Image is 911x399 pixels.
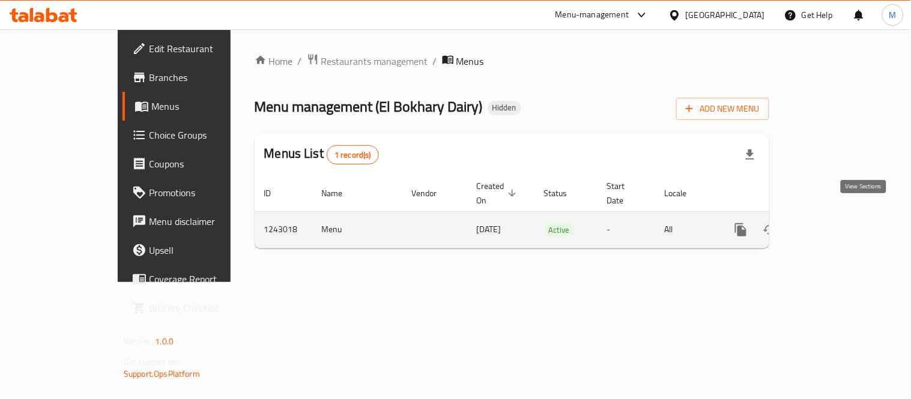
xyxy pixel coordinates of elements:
span: Status [544,186,583,200]
a: Upsell [123,236,270,265]
span: Coupons [149,157,260,171]
span: [DATE] [477,221,501,237]
div: Total records count [327,145,379,164]
span: Locale [665,186,703,200]
span: Promotions [149,185,260,200]
span: 1.0.0 [155,334,174,349]
div: Export file [736,140,764,169]
a: Home [255,54,293,68]
table: enhanced table [255,175,852,248]
div: [GEOGRAPHIC_DATA] [686,8,765,22]
a: Support.OpsPlatform [124,366,200,382]
span: Add New Menu [686,101,760,116]
span: Menus [151,99,260,113]
td: Menu [312,211,402,248]
th: Actions [717,175,852,212]
span: Active [544,223,575,237]
a: Coverage Report [123,265,270,293]
a: Branches [123,63,270,92]
span: Branches [149,70,260,85]
td: 1243018 [255,211,312,248]
button: Add New Menu [676,98,769,120]
span: Edit Restaurant [149,41,260,56]
span: Menu disclaimer [149,214,260,229]
span: Upsell [149,243,260,257]
td: All [655,211,717,248]
span: Start Date [607,179,641,208]
span: Vendor [412,186,453,200]
a: Coupons [123,149,270,178]
span: 1 record(s) [327,149,378,161]
a: Menu disclaimer [123,207,270,236]
li: / [433,54,437,68]
span: Version: [124,334,153,349]
span: Hidden [488,103,521,113]
span: Name [322,186,359,200]
span: M [889,8,897,22]
div: Menu-management [555,8,629,22]
li: / [298,54,302,68]
button: Change Status [755,215,784,244]
span: Get support on: [124,354,179,370]
span: Coverage Report [149,272,260,286]
a: Choice Groups [123,121,270,149]
a: Restaurants management [307,53,428,69]
td: - [598,211,655,248]
a: Grocery Checklist [123,293,270,322]
a: Edit Restaurant [123,34,270,63]
a: Menus [123,92,270,121]
button: more [727,215,755,244]
span: Menus [456,54,484,68]
span: Menu management ( El Bokhary Dairy ) [255,93,483,120]
h2: Menus List [264,145,379,164]
span: Created On [477,179,520,208]
span: ID [264,186,287,200]
span: Restaurants management [321,54,428,68]
div: Hidden [488,101,521,115]
a: Promotions [123,178,270,207]
span: Choice Groups [149,128,260,142]
nav: breadcrumb [255,53,769,69]
span: Grocery Checklist [149,301,260,315]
